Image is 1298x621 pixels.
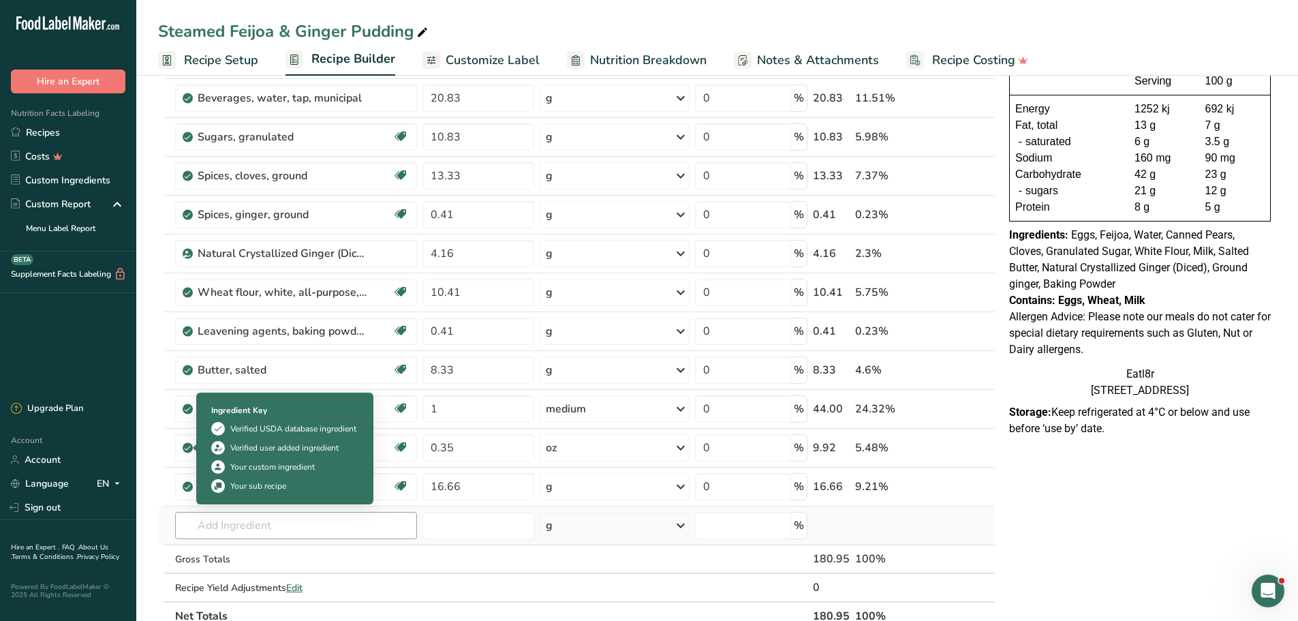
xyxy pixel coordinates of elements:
div: 5.75% [855,284,931,301]
span: Edit [286,581,303,594]
div: 160 mg [1134,150,1194,166]
span: Recipe Setup [184,51,258,70]
button: Hire an Expert [11,70,125,93]
div: 12 g [1205,183,1265,199]
span: Eggs, Feijoa, Water, Canned Pears, Cloves, Granulated Sugar, White Flour, Milk, Salted Butter, Na... [1009,228,1249,290]
a: Recipe Costing [906,45,1028,76]
a: Language [11,472,69,496]
div: 0.23% [855,323,931,339]
div: Gross Totals [175,552,417,566]
a: Recipe Setup [158,45,258,76]
div: - [1015,134,1025,150]
span: sugars [1025,183,1058,199]
div: 21 g [1134,183,1194,199]
div: g [546,245,553,262]
div: 0 [813,579,850,596]
div: 24.32% [855,401,931,417]
div: 692 kj [1205,101,1265,117]
div: g [546,323,553,339]
div: 5.48% [855,440,931,456]
div: Contains: Eggs, Wheat, Milk [1009,292,1271,309]
div: 8 g [1134,199,1194,215]
span: Fat, total [1015,117,1057,134]
div: Recipe Yield Adjustments [175,581,417,595]
div: Your custom ingredient [230,461,315,473]
div: Your sub recipe [230,480,286,492]
div: 11.51% [855,90,931,106]
div: 100% [855,551,931,567]
div: g [546,207,553,223]
div: 9.21% [855,479,931,495]
div: Butter, salted [198,362,368,378]
span: Notes & Attachments [757,51,879,70]
span: Recipe Costing [932,51,1015,70]
div: 16.66 [813,479,850,495]
div: g [546,168,553,184]
span: saturated [1025,134,1071,150]
div: oz [546,440,557,456]
div: 90 mg [1205,150,1265,166]
div: g [546,90,553,106]
div: 10.41 [813,284,850,301]
div: 44.00 [813,401,850,417]
span: Sodium [1015,150,1052,166]
a: Hire an Expert . [11,543,59,552]
div: 7 g [1205,117,1265,134]
div: Wheat flour, white, all-purpose, unenriched [198,284,368,301]
div: g [546,284,553,301]
div: BETA [11,254,33,265]
a: Privacy Policy [77,552,119,562]
div: Sugars, granulated [198,129,368,145]
div: 0.41 [813,207,850,223]
div: 13 g [1134,117,1194,134]
div: 8.33 [813,362,850,378]
a: FAQ . [62,543,78,552]
div: 5.98% [855,129,931,145]
span: Carbohydrate [1015,166,1081,183]
div: Natural Crystallized Ginger (Diced) [198,245,368,262]
input: Add Ingredient [175,512,417,539]
div: Steamed Feijoa & Ginger Pudding [158,19,431,44]
div: 2.3% [855,245,931,262]
strong: Storage: [1009,406,1051,419]
a: Recipe Builder [285,44,395,76]
a: Notes & Attachments [734,45,879,76]
div: 20.83 [813,90,850,106]
div: Spices, cloves, ground [198,168,368,184]
div: g [546,129,553,145]
div: 1252 kj [1134,101,1194,117]
div: Leavening agents, baking powder, low-sodium [198,323,368,339]
p: Keep refrigerated at 4°C or below and use before ‘use by’ date. [1009,404,1271,437]
div: Eatl8r [STREET_ADDRESS] [1009,366,1271,399]
div: Powered By FoodLabelMaker © 2025 All Rights Reserved [11,583,125,599]
div: Beverages, water, tap, municipal [198,90,368,106]
div: Verified USDA database ingredient [230,423,356,435]
div: 23 g [1205,166,1265,183]
div: 13.33 [813,168,850,184]
div: - [1015,183,1025,199]
a: Terms & Conditions . [12,552,77,562]
div: 5 g [1205,199,1265,215]
a: Nutrition Breakdown [567,45,707,76]
iframe: Intercom live chat [1252,575,1284,607]
div: Ingredient Key [211,404,358,416]
div: Verified user added ingredient [230,442,339,454]
div: medium [546,401,586,417]
div: 4.6% [855,362,931,378]
div: Spices, ginger, ground [198,207,368,223]
span: Ingredients: [1009,228,1068,241]
img: Sub Recipe [211,479,225,493]
span: Customize Label [446,51,540,70]
div: 10.83 [813,129,850,145]
div: 0.23% [855,207,931,223]
div: 6 g [1134,134,1194,150]
div: 42 g [1134,166,1194,183]
span: Energy [1015,101,1050,117]
div: g [546,362,553,378]
span: Protein [1015,199,1050,215]
div: 180.95 [813,551,850,567]
a: Customize Label [422,45,540,76]
div: Upgrade Plan [11,402,83,416]
div: 9.92 [813,440,850,456]
div: 4.16 [813,245,850,262]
